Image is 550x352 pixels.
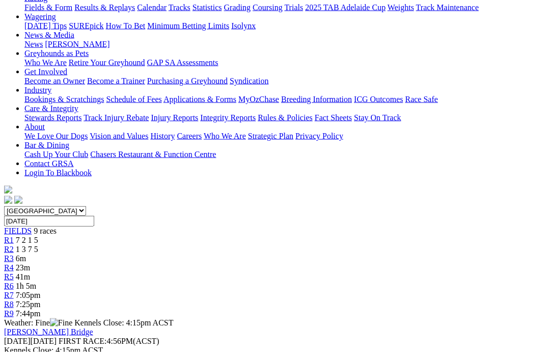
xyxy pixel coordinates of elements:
[24,21,67,30] a: [DATE] Tips
[74,318,173,327] span: Kennels Close: 4:15pm ACST
[24,31,74,39] a: News & Media
[169,3,190,12] a: Tracks
[204,132,246,140] a: Who We Are
[177,132,202,140] a: Careers
[4,196,12,204] img: facebook.svg
[16,272,30,281] span: 41m
[69,58,145,67] a: Retire Your Greyhound
[24,150,546,159] div: Bar & Dining
[24,58,546,67] div: Greyhounds as Pets
[4,227,32,235] span: FIELDS
[147,21,229,30] a: Minimum Betting Limits
[4,186,12,194] img: logo-grsa-white.png
[16,254,26,263] span: 6m
[24,141,69,149] a: Bar & Dining
[4,263,14,272] a: R4
[151,113,198,122] a: Injury Reports
[74,3,135,12] a: Results & Replays
[16,245,38,254] span: 1 3 7 5
[4,318,74,327] span: Weather: Fine
[24,49,89,58] a: Greyhounds as Pets
[24,3,546,12] div: Racing
[4,291,14,299] a: R7
[354,95,403,104] a: ICG Outcomes
[230,77,268,85] a: Syndication
[24,122,45,131] a: About
[163,95,236,104] a: Applications & Forms
[295,132,343,140] a: Privacy Policy
[24,132,88,140] a: We Love Our Dogs
[16,300,41,309] span: 7:25pm
[24,40,546,49] div: News & Media
[45,40,109,48] a: [PERSON_NAME]
[305,3,386,12] a: 2025 TAB Adelaide Cup
[4,300,14,309] span: R8
[248,132,293,140] a: Strategic Plan
[4,328,93,336] a: [PERSON_NAME] Bridge
[24,104,78,113] a: Care & Integrity
[354,113,401,122] a: Stay On Track
[24,95,546,104] div: Industry
[24,77,546,86] div: Get Involved
[106,95,161,104] a: Schedule of Fees
[224,3,251,12] a: Grading
[14,196,22,204] img: twitter.svg
[24,77,85,85] a: Become an Owner
[59,337,106,345] span: FIRST RACE:
[238,95,279,104] a: MyOzChase
[4,282,14,290] a: R6
[24,67,67,76] a: Get Involved
[87,77,145,85] a: Become a Trainer
[24,95,104,104] a: Bookings & Scratchings
[150,132,175,140] a: History
[4,309,14,318] a: R9
[16,291,41,299] span: 7:05pm
[147,77,228,85] a: Purchasing a Greyhound
[4,337,31,345] span: [DATE]
[4,236,14,244] a: R1
[258,113,313,122] a: Rules & Policies
[405,95,437,104] a: Race Safe
[69,21,103,30] a: SUREpick
[4,245,14,254] a: R2
[34,227,57,235] span: 9 races
[24,113,546,122] div: Care & Integrity
[24,159,73,168] a: Contact GRSA
[84,113,149,122] a: Track Injury Rebate
[24,58,67,67] a: Who We Are
[24,113,81,122] a: Stewards Reports
[16,263,30,272] span: 23m
[281,95,352,104] a: Breeding Information
[50,318,72,328] img: Fine
[253,3,283,12] a: Coursing
[388,3,414,12] a: Weights
[16,309,41,318] span: 7:44pm
[315,113,352,122] a: Fact Sheets
[4,337,57,345] span: [DATE]
[24,132,546,141] div: About
[24,40,43,48] a: News
[416,3,479,12] a: Track Maintenance
[200,113,256,122] a: Integrity Reports
[193,3,222,12] a: Statistics
[4,216,94,227] input: Select date
[24,21,546,31] div: Wagering
[137,3,167,12] a: Calendar
[24,3,72,12] a: Fields & Form
[24,150,88,159] a: Cash Up Your Club
[147,58,218,67] a: GAP SA Assessments
[24,12,56,21] a: Wagering
[90,132,148,140] a: Vision and Values
[24,168,92,177] a: Login To Blackbook
[4,254,14,263] span: R3
[16,236,38,244] span: 7 2 1 5
[106,21,146,30] a: How To Bet
[4,272,14,281] a: R5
